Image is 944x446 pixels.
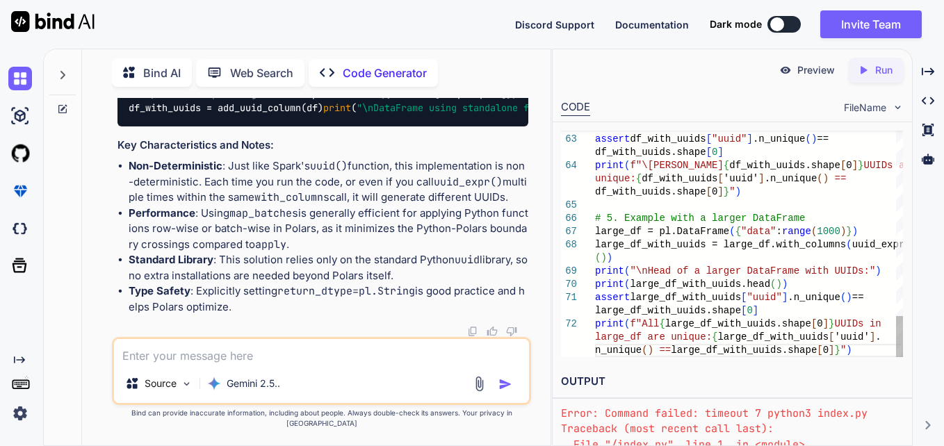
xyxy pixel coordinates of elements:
[129,159,222,172] strong: Non-Deterministic
[595,173,636,184] span: unique:
[876,265,881,276] span: )
[561,212,577,225] div: 66
[817,133,829,144] span: ==
[753,133,806,144] span: .n_unique
[840,292,846,303] span: (
[847,292,852,303] span: )
[129,284,190,297] strong: Type Safety
[630,318,660,329] span: f"All
[660,345,672,356] span: ==
[630,133,706,144] span: df_with_uuids
[776,279,782,290] span: )
[835,173,847,184] span: ==
[829,331,834,342] span: [
[811,226,817,237] span: (
[624,265,630,276] span: (
[706,133,712,144] span: [
[811,133,817,144] span: )
[741,226,776,237] span: "data"
[835,331,870,342] span: 'uuid'
[553,365,911,398] h2: OUTPUT
[712,133,747,144] span: "uuid"
[847,160,852,171] span: 0
[343,65,427,81] p: Code Generator
[829,318,835,329] span: }
[718,186,724,197] span: ]
[561,199,577,212] div: 65
[847,239,852,250] span: (
[129,158,528,206] li: : Just like Spark's function, this implementation is non-deterministic. Each time you run the cod...
[143,65,181,81] p: Bind AI
[636,173,642,184] span: {
[630,160,724,171] span: f"\[PERSON_NAME]
[595,133,630,144] span: assert
[817,226,841,237] span: 1000
[601,252,607,263] span: )
[471,376,487,392] img: attachment
[782,226,811,237] span: range
[227,377,280,390] p: Gemini 2.5..
[129,252,528,283] li: : This solution relies only on the standard Python library, so no extra installations are needed ...
[229,206,298,220] code: map_batches
[730,160,841,171] span: df_with_uuids.shape
[811,318,817,329] span: [
[840,226,846,237] span: )
[630,265,876,276] span: "\nHead of a larger DataFrame with UUIDs:"
[630,292,742,303] span: large_df_with_uuids
[852,292,864,303] span: ==
[852,226,858,237] span: )
[207,377,221,390] img: Gemini 2.5 flash
[498,377,512,391] img: icon
[741,305,747,316] span: [
[561,265,577,278] div: 69
[515,19,594,31] span: Discord Support
[706,147,712,158] span: [
[892,101,904,113] img: chevron down
[823,318,829,329] span: ]
[467,326,478,337] img: copy
[852,239,905,250] span: uuid_expr
[735,226,741,237] span: {
[561,238,577,251] div: 68
[642,345,648,356] span: (
[852,160,858,171] span: ]
[515,17,594,32] button: Discord Support
[724,173,758,184] span: 'uuid'
[8,67,32,90] img: chat
[112,408,531,429] p: Bind can provide inaccurate information, including about people. Always double-check its answers....
[129,206,528,253] li: : Using is generally efficient for applying Python functions row-wise or batch-wise in Polars, as...
[129,206,195,220] strong: Performance
[876,331,881,342] span: .
[820,10,922,38] button: Invite Team
[648,345,653,356] span: )
[660,318,665,329] span: {
[8,217,32,240] img: darkCloudIdeIcon
[864,160,917,171] span: UUIDs are
[230,65,293,81] p: Web Search
[595,147,706,158] span: df_with_uuids.shape
[255,238,286,251] code: apply
[776,226,782,237] span: :
[323,102,351,115] span: print
[129,283,528,315] li: : Explicitly setting is good practice and helps Polars optimize.
[823,173,829,184] span: )
[847,345,852,356] span: )
[487,326,498,337] img: like
[434,175,503,189] code: uuid_expr()
[630,279,771,290] span: large_df_with_uuids.head
[735,186,741,197] span: )
[782,292,788,303] span: ]
[624,318,630,329] span: (
[357,102,579,115] span: "\nDataFrame using standalone function:"
[788,292,841,303] span: .n_unique
[747,292,782,303] span: "uuid"
[710,17,762,31] span: Dark mode
[561,99,590,116] div: CODE
[615,17,689,32] button: Documentation
[11,11,95,32] img: Bind AI
[595,226,729,237] span: large_df = pl.DataFrame
[624,160,630,171] span: (
[779,64,792,76] img: preview
[840,345,846,356] span: "
[561,133,577,146] div: 63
